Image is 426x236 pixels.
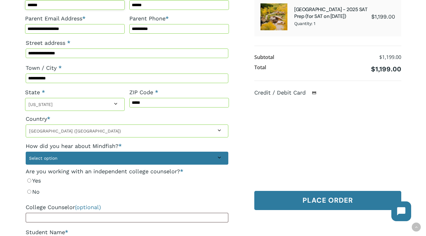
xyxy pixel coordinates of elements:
[26,202,228,213] label: College Counselor
[254,52,274,63] th: Subtotal
[67,40,70,46] abbr: required
[26,186,228,197] label: No
[155,89,158,95] abbr: required
[25,13,125,24] label: Parent Email Address
[27,190,31,194] input: No
[129,87,229,98] label: ZIP Code
[371,65,401,73] bdi: 1,199.00
[371,65,375,73] span: $
[371,13,375,20] span: $
[260,3,287,30] img: Steamboat Mountain School
[294,6,367,19] a: [GEOGRAPHIC_DATA] - 2025 SAT Prep (for SAT on [DATE])
[26,62,228,74] label: Town / City
[254,191,401,210] button: Place order
[26,141,228,152] label: How did you hear about Mindfish?
[26,175,228,186] label: Yes
[42,89,45,95] abbr: required
[25,100,124,109] span: Colorado
[308,89,320,97] img: Credit / Debit Card
[26,113,228,124] label: Country
[254,89,323,96] label: Credit / Debit Card
[27,179,31,183] input: Yes
[29,156,58,161] span: Select option
[259,103,394,181] iframe: Secure payment input frame
[129,13,229,24] label: Parent Phone
[26,168,183,175] legend: Are you working with an independent college counselor?
[26,37,228,48] label: Street address
[26,126,228,136] span: United States (US)
[25,87,125,98] label: State
[26,124,228,137] span: Country
[379,54,401,61] bdi: 1,199.00
[180,168,183,175] abbr: required
[385,195,417,227] iframe: Chatbot
[75,204,101,210] span: (optional)
[379,54,382,61] span: $
[371,13,395,20] bdi: 1,199.00
[254,62,266,74] th: Total
[294,20,371,27] span: Quantity: 1
[58,65,62,71] abbr: required
[25,98,125,111] span: State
